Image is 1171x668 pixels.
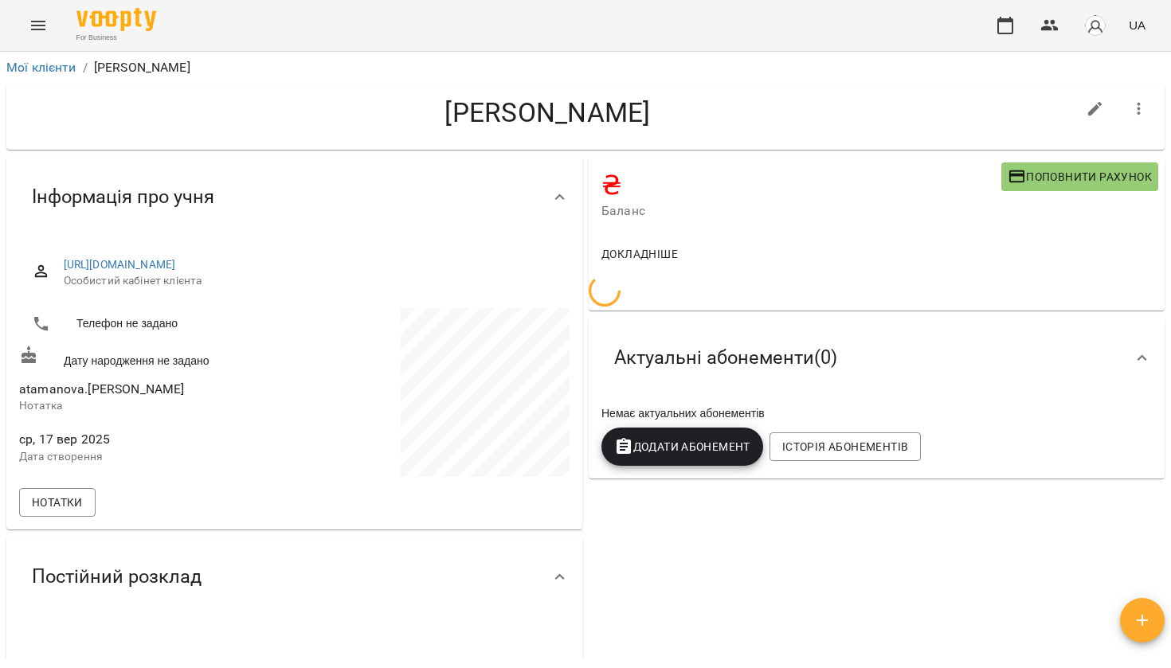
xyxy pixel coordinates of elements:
[19,6,57,45] button: Menu
[1129,17,1146,33] span: UA
[16,342,295,372] div: Дату народження не задано
[19,488,96,517] button: Нотатки
[6,60,76,75] a: Мої клієнти
[601,244,678,264] span: Докладніше
[1008,167,1152,186] span: Поповнити рахунок
[19,430,292,449] span: ср, 17 вер 2025
[19,308,292,340] li: Телефон не задано
[601,428,763,466] button: Додати Абонемент
[614,346,837,370] span: Актуальні абонементи ( 0 )
[83,58,88,77] li: /
[32,185,214,209] span: Інформація про учня
[589,317,1165,399] div: Актуальні абонементи(0)
[601,169,1001,201] h4: ₴
[19,449,292,465] p: Дата створення
[6,156,582,238] div: Інформація про учня
[598,402,1155,424] div: Немає актуальних абонементів
[601,201,1001,221] span: Баланс
[1122,10,1152,40] button: UA
[19,381,184,397] span: atamanova.[PERSON_NAME]
[64,273,557,289] span: Особистий кабінет клієнта
[1084,14,1106,37] img: avatar_s.png
[32,493,83,512] span: Нотатки
[64,258,176,271] a: [URL][DOMAIN_NAME]
[32,564,202,589] span: Постійний розклад
[595,240,684,268] button: Докладніше
[6,536,582,618] div: Постійний розклад
[19,96,1076,129] h4: [PERSON_NAME]
[1001,162,1158,191] button: Поповнити рахунок
[94,58,190,77] p: [PERSON_NAME]
[6,58,1165,77] nav: breadcrumb
[76,8,156,31] img: Voopty Logo
[770,432,921,461] button: Історія абонементів
[782,437,908,456] span: Історія абонементів
[19,398,292,414] p: Нотатка
[76,33,156,43] span: For Business
[614,437,750,456] span: Додати Абонемент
